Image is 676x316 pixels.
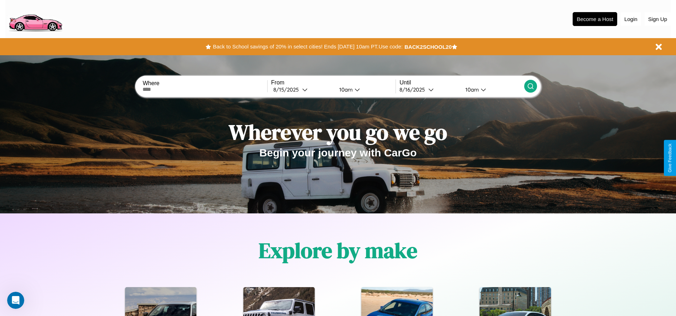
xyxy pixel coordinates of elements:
[5,4,65,33] img: logo
[460,86,524,93] button: 10am
[621,12,641,26] button: Login
[399,79,524,86] label: Until
[7,292,24,309] iframe: Intercom live chat
[399,86,428,93] div: 8 / 16 / 2025
[462,86,481,93] div: 10am
[573,12,617,26] button: Become a Host
[271,86,334,93] button: 8/15/2025
[645,12,671,26] button: Sign Up
[667,144,672,172] div: Give Feedback
[143,80,267,87] label: Where
[404,44,452,50] b: BACK2SCHOOL20
[271,79,396,86] label: From
[259,236,417,265] h1: Explore by make
[273,86,302,93] div: 8 / 15 / 2025
[336,86,355,93] div: 10am
[334,86,396,93] button: 10am
[211,42,404,52] button: Back to School savings of 20% in select cities! Ends [DATE] 10am PT.Use code:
